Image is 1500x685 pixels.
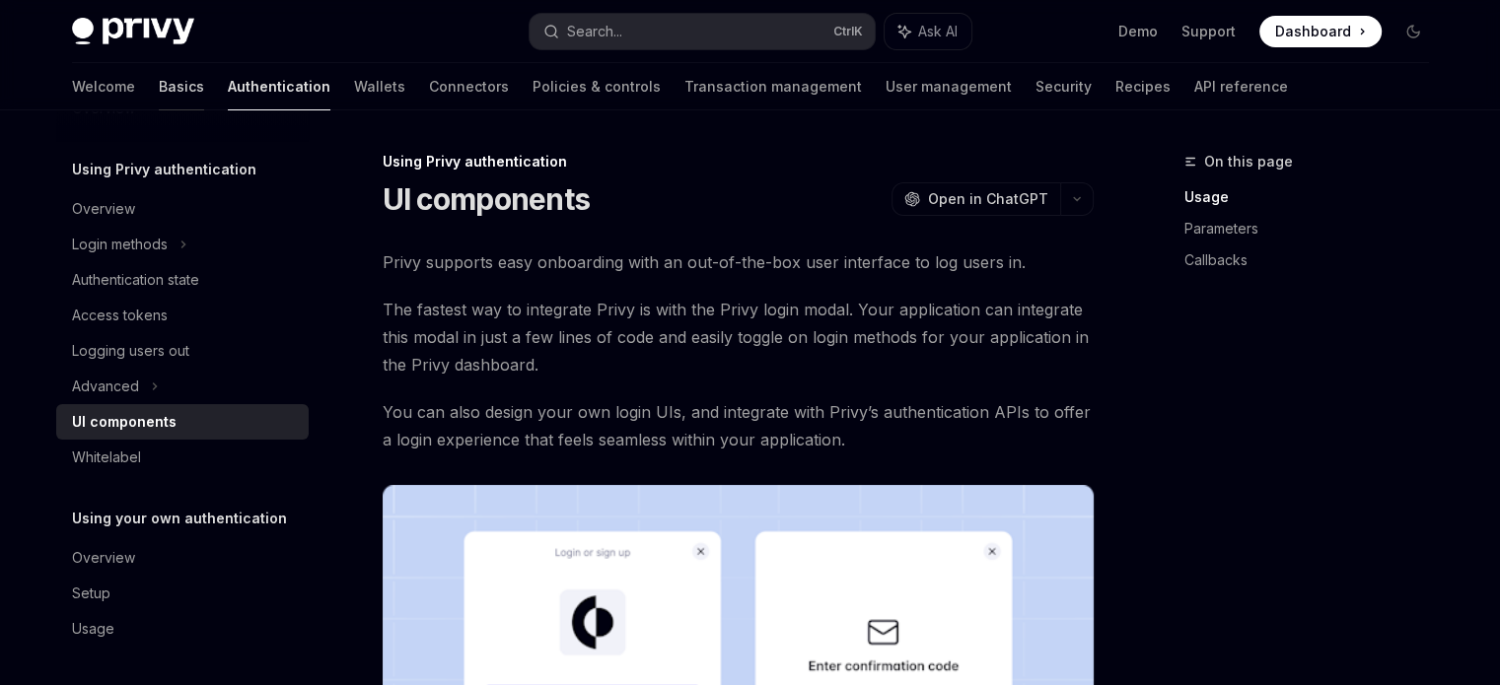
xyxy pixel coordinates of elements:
a: Callbacks [1184,244,1445,276]
div: Access tokens [72,304,168,327]
a: Access tokens [56,298,309,333]
a: Setup [56,576,309,611]
div: Whitelabel [72,445,141,469]
button: Ask AI [885,14,971,49]
div: Using Privy authentication [383,152,1094,171]
img: dark logo [72,18,194,45]
button: Toggle dark mode [1397,16,1429,47]
div: Setup [72,582,110,605]
span: Ask AI [918,22,958,41]
a: Welcome [72,63,135,110]
a: Demo [1118,22,1158,41]
span: The fastest way to integrate Privy is with the Privy login modal. Your application can integrate ... [383,296,1094,378]
span: Dashboard [1275,22,1351,41]
span: Ctrl K [833,24,863,39]
a: Usage [56,611,309,647]
a: Authentication state [56,262,309,298]
a: Recipes [1115,63,1171,110]
div: Search... [567,20,622,43]
a: Support [1181,22,1236,41]
a: Authentication [228,63,330,110]
span: You can also design your own login UIs, and integrate with Privy’s authentication APIs to offer a... [383,398,1094,453]
a: API reference [1194,63,1288,110]
a: Transaction management [684,63,862,110]
div: Authentication state [72,268,199,292]
a: Connectors [429,63,509,110]
a: Logging users out [56,333,309,369]
a: Usage [1184,181,1445,213]
h5: Using Privy authentication [72,158,256,181]
button: Open in ChatGPT [892,182,1060,216]
a: Dashboard [1259,16,1382,47]
div: Overview [72,546,135,570]
a: Security [1036,63,1092,110]
span: Privy supports easy onboarding with an out-of-the-box user interface to log users in. [383,248,1094,276]
a: User management [886,63,1012,110]
a: Basics [159,63,204,110]
a: Wallets [354,63,405,110]
div: Overview [72,197,135,221]
button: Search...CtrlK [530,14,875,49]
a: Overview [56,540,309,576]
a: Whitelabel [56,440,309,475]
span: On this page [1204,150,1293,173]
a: Overview [56,191,309,227]
h1: UI components [383,181,590,217]
div: Usage [72,617,114,641]
div: Advanced [72,375,139,398]
h5: Using your own authentication [72,507,287,530]
a: Parameters [1184,213,1445,244]
span: Open in ChatGPT [928,189,1048,209]
div: Login methods [72,233,168,256]
a: UI components [56,404,309,440]
div: UI components [72,410,177,434]
div: Logging users out [72,339,189,363]
a: Policies & controls [533,63,661,110]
